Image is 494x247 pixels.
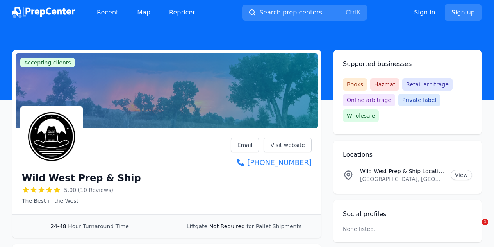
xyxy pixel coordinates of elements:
[209,223,245,229] span: Not Required
[370,78,399,91] span: Hazmat
[343,150,472,159] h2: Locations
[131,5,157,20] a: Map
[12,7,75,18] img: PrepCenter
[451,170,472,180] a: View
[264,138,312,152] a: Visit website
[414,8,435,17] a: Sign in
[482,219,488,225] span: 1
[346,9,357,16] kbd: Ctrl
[22,172,141,184] h1: Wild West Prep & Ship
[466,219,485,238] iframe: Intercom live chat
[402,78,452,91] span: Retail arbitrage
[343,94,395,106] span: Online arbitrage
[445,4,482,21] a: Sign up
[91,5,125,20] a: Recent
[50,223,66,229] span: 24-48
[246,223,301,229] span: for Pallet Shipments
[187,223,207,229] span: Liftgate
[343,78,367,91] span: Books
[231,157,312,168] a: [PHONE_NUMBER]
[64,186,113,194] span: 5.00 (10 Reviews)
[398,94,440,106] span: Private label
[22,108,81,167] img: Wild West Prep & Ship
[343,209,472,219] h2: Social profiles
[20,58,75,67] span: Accepting clients
[343,109,379,122] span: Wholesale
[343,225,376,233] p: None listed.
[343,59,472,69] h2: Supported businesses
[231,138,259,152] a: Email
[259,8,322,17] span: Search prep centers
[360,167,444,175] p: Wild West Prep & Ship Location
[163,5,202,20] a: Repricer
[22,197,141,205] p: The Best in the West
[357,9,361,16] kbd: K
[360,175,444,183] p: [GEOGRAPHIC_DATA], [GEOGRAPHIC_DATA]
[68,223,129,229] span: Hour Turnaround Time
[242,5,367,21] button: Search prep centersCtrlK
